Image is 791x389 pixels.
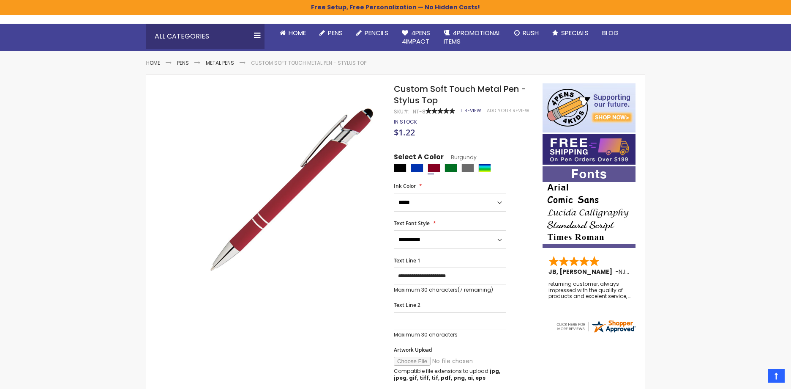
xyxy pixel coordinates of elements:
[206,59,234,66] a: Metal Pens
[595,24,625,42] a: Blog
[394,301,420,309] span: Text Line 2
[543,166,636,248] img: font-personalization-examples
[395,24,437,51] a: 4Pens4impact
[615,268,689,276] span: - ,
[461,108,462,114] span: 1
[328,28,343,37] span: Pens
[461,108,483,114] a: 1 Review
[602,28,619,37] span: Blog
[721,366,791,389] iframe: Google Customer Reviews
[619,268,629,276] span: NJ
[458,286,493,293] span: (7 remaining)
[394,152,444,164] span: Select A Color
[146,24,265,49] div: All Categories
[289,28,306,37] span: Home
[543,134,636,165] img: Free shipping on orders over $199
[394,346,432,353] span: Artwork Upload
[555,328,636,336] a: 4pens.com certificate URL
[478,164,491,172] div: Assorted
[349,24,395,42] a: Pencils
[548,281,630,299] div: returning customer, always impressed with the quality of products and excelent service, will retu...
[546,24,595,42] a: Specials
[523,28,539,37] span: Rush
[394,83,526,106] span: Custom Soft Touch Metal Pen - Stylus Top
[394,118,417,125] span: In stock
[487,108,529,114] a: Add Your Review
[146,59,160,66] a: Home
[313,24,349,42] a: Pens
[461,164,474,172] div: Grey
[394,164,406,172] div: Black
[548,268,615,276] span: JB, [PERSON_NAME]
[428,164,440,172] div: Burgundy
[394,127,415,138] span: $1.22
[394,220,430,227] span: Text Font Style
[394,108,409,115] strong: SKU
[561,28,589,37] span: Specials
[365,28,388,37] span: Pencils
[464,108,481,114] span: Review
[394,331,506,338] p: Maximum 30 characters
[444,154,477,161] span: Burgundy
[251,60,366,66] li: Custom Soft Touch Metal Pen - Stylus Top
[394,287,506,293] p: Maximum 30 characters
[445,164,457,172] div: Green
[189,95,382,289] img: regal_rubber_red_n_3_1_2.jpg
[177,59,189,66] a: Pens
[402,28,430,46] span: 4Pens 4impact
[437,24,507,51] a: 4PROMOTIONALITEMS
[394,119,417,125] div: Availability
[394,367,500,381] strong: jpg, jpeg, gif, tiff, tif, pdf, png, ai, eps
[273,24,313,42] a: Home
[444,28,501,46] span: 4PROMOTIONAL ITEMS
[394,182,416,190] span: Ink Color
[543,83,636,132] img: 4pens 4 kids
[413,108,426,115] div: NT-8
[394,368,506,381] p: Compatible file extensions to upload:
[507,24,546,42] a: Rush
[411,164,423,172] div: Blue
[555,319,636,334] img: 4pens.com widget logo
[394,257,420,264] span: Text Line 1
[426,108,455,114] div: 100%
